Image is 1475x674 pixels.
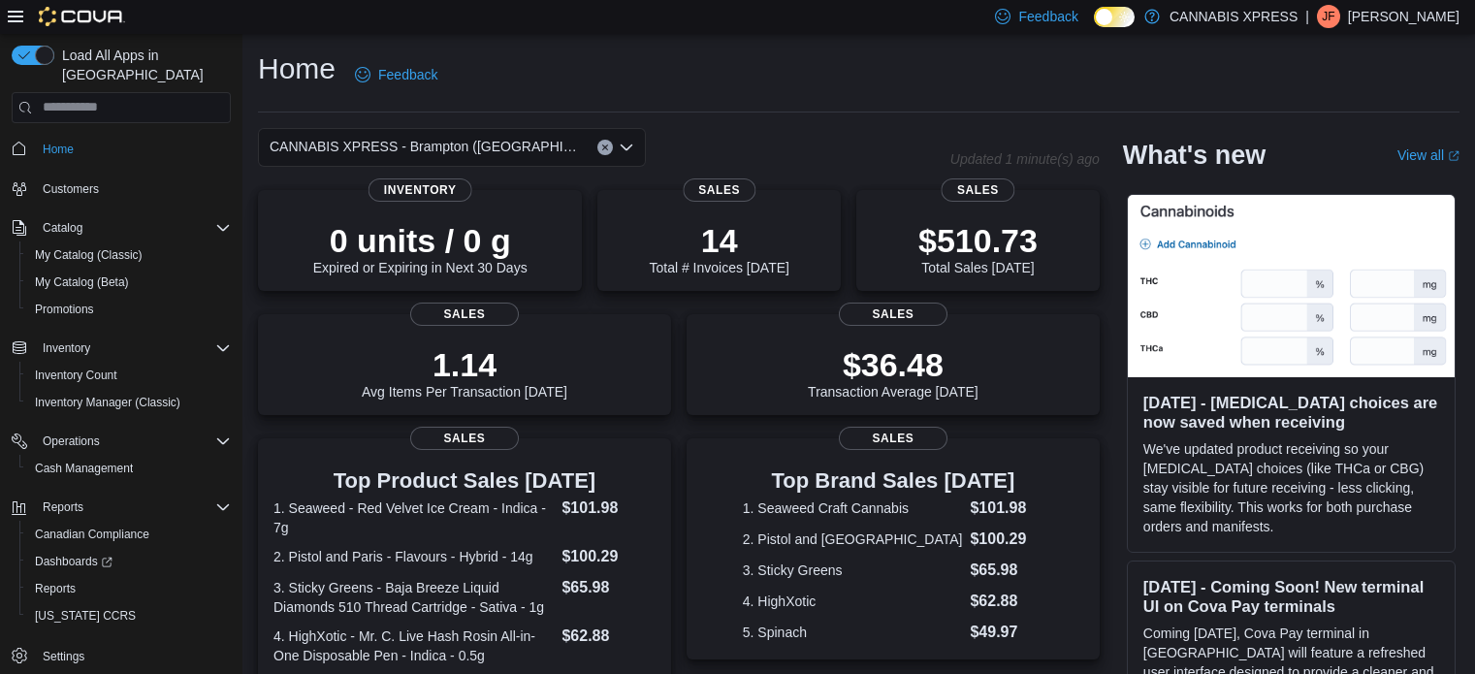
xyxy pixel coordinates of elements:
span: Canadian Compliance [27,523,231,546]
span: Load All Apps in [GEOGRAPHIC_DATA] [54,46,231,84]
span: Sales [410,303,519,326]
span: Dark Mode [1094,27,1095,28]
span: Reports [35,581,76,596]
button: Customers [4,175,239,203]
button: Inventory Manager (Classic) [19,389,239,416]
span: Cash Management [35,461,133,476]
button: [US_STATE] CCRS [19,602,239,629]
button: Open list of options [619,140,634,155]
a: Customers [35,177,107,201]
p: CANNABIS XPRESS [1170,5,1298,28]
dd: $100.29 [561,545,655,568]
a: Home [35,138,81,161]
span: Promotions [27,298,231,321]
a: Reports [27,577,83,600]
dt: 2. Pistol and [GEOGRAPHIC_DATA] [743,530,963,549]
div: Avg Items Per Transaction [DATE] [362,345,567,400]
dd: $62.88 [561,625,655,648]
a: View allExternal link [1397,147,1459,163]
h3: [DATE] - Coming Soon! New terminal UI on Cova Pay terminals [1143,577,1439,616]
dt: 4. HighXotic - Mr. C. Live Hash Rosin All-in-One Disposable Pen - Indica - 0.5g [273,626,554,665]
span: Sales [410,427,519,450]
a: Dashboards [27,550,120,573]
button: Catalog [4,214,239,241]
span: Catalog [35,216,231,240]
a: Inventory Count [27,364,125,387]
dd: $100.29 [970,528,1043,551]
div: Total Sales [DATE] [918,221,1038,275]
span: Settings [35,643,231,667]
span: My Catalog (Beta) [35,274,129,290]
button: Inventory [4,335,239,362]
a: [US_STATE] CCRS [27,604,144,627]
span: Sales [942,178,1014,202]
a: Settings [35,645,92,668]
a: Cash Management [27,457,141,480]
dt: 2. Pistol and Paris - Flavours - Hybrid - 14g [273,547,554,566]
svg: External link [1448,150,1459,162]
dt: 3. Sticky Greens - Baja Breeze Liquid Diamonds 510 Thread Cartridge - Sativa - 1g [273,578,554,617]
button: Operations [35,430,108,453]
a: Canadian Compliance [27,523,157,546]
dd: $65.98 [970,559,1043,582]
h2: What's new [1123,140,1266,171]
p: Updated 1 minute(s) ago [950,151,1100,167]
p: We've updated product receiving so your [MEDICAL_DATA] choices (like THCa or CBG) stay visible fo... [1143,439,1439,536]
dd: $101.98 [970,497,1043,520]
p: 1.14 [362,345,567,384]
dt: 1. Seaweed - Red Velvet Ice Cream - Indica - 7g [273,498,554,537]
a: Promotions [27,298,102,321]
span: My Catalog (Beta) [27,271,231,294]
span: Customers [43,181,99,197]
div: Total # Invoices [DATE] [649,221,788,275]
span: Sales [839,427,947,450]
span: Sales [683,178,755,202]
span: Canadian Compliance [35,527,149,542]
span: My Catalog (Classic) [35,247,143,263]
h3: Top Brand Sales [DATE] [743,469,1043,493]
button: Operations [4,428,239,455]
dt: 1. Seaweed Craft Cannabis [743,498,963,518]
button: Home [4,135,239,163]
span: Reports [35,496,231,519]
span: Sales [839,303,947,326]
span: Settings [43,649,84,664]
p: $36.48 [808,345,978,384]
button: My Catalog (Beta) [19,269,239,296]
span: Feedback [378,65,437,84]
span: Reports [43,499,83,515]
p: 0 units / 0 g [313,221,528,260]
a: Dashboards [19,548,239,575]
button: Canadian Compliance [19,521,239,548]
dt: 5. Spinach [743,623,963,642]
span: Inventory [369,178,472,202]
div: Jo Forbes [1317,5,1340,28]
p: [PERSON_NAME] [1348,5,1459,28]
span: Inventory Count [35,368,117,383]
span: Promotions [35,302,94,317]
button: Inventory Count [19,362,239,389]
span: Dashboards [35,554,112,569]
button: Reports [19,575,239,602]
p: $510.73 [918,221,1038,260]
a: My Catalog (Beta) [27,271,137,294]
dt: 3. Sticky Greens [743,561,963,580]
button: Clear input [597,140,613,155]
p: 14 [649,221,788,260]
dt: 4. HighXotic [743,592,963,611]
span: Operations [43,433,100,449]
p: | [1305,5,1309,28]
div: Expired or Expiring in Next 30 Days [313,221,528,275]
span: My Catalog (Classic) [27,243,231,267]
h3: [DATE] - [MEDICAL_DATA] choices are now saved when receiving [1143,393,1439,432]
span: Inventory Count [27,364,231,387]
button: Promotions [19,296,239,323]
dd: $49.97 [970,621,1043,644]
span: Reports [27,577,231,600]
span: Inventory [35,337,231,360]
a: Inventory Manager (Classic) [27,391,188,414]
button: Catalog [35,216,90,240]
span: JF [1322,5,1334,28]
span: Catalog [43,220,82,236]
img: Cova [39,7,125,26]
